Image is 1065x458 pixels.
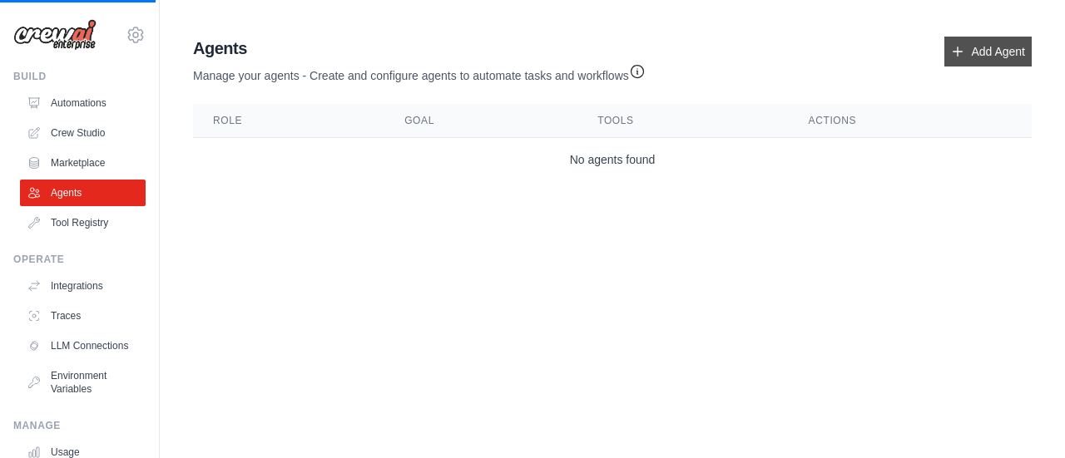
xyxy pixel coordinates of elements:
a: Automations [20,90,146,116]
a: Integrations [20,273,146,299]
a: Agents [20,180,146,206]
td: No agents found [193,138,1032,182]
iframe: Chat Widget [982,378,1065,458]
a: Marketplace [20,150,146,176]
th: Actions [789,104,1032,138]
a: Tool Registry [20,209,146,236]
img: Logo [13,19,97,51]
div: Manage [13,419,146,432]
a: Traces [20,303,146,329]
h2: Agents [193,37,646,60]
div: Operate [13,253,146,266]
th: Role [193,104,384,138]
a: Crew Studio [20,120,146,146]
a: Environment Variables [20,362,146,402]
div: Build [13,70,146,83]
a: Add Agent [944,37,1032,66]
p: Manage your agents - Create and configure agents to automate tasks and workflows [193,60,646,84]
th: Tools [577,104,788,138]
a: LLM Connections [20,332,146,359]
th: Goal [384,104,577,138]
